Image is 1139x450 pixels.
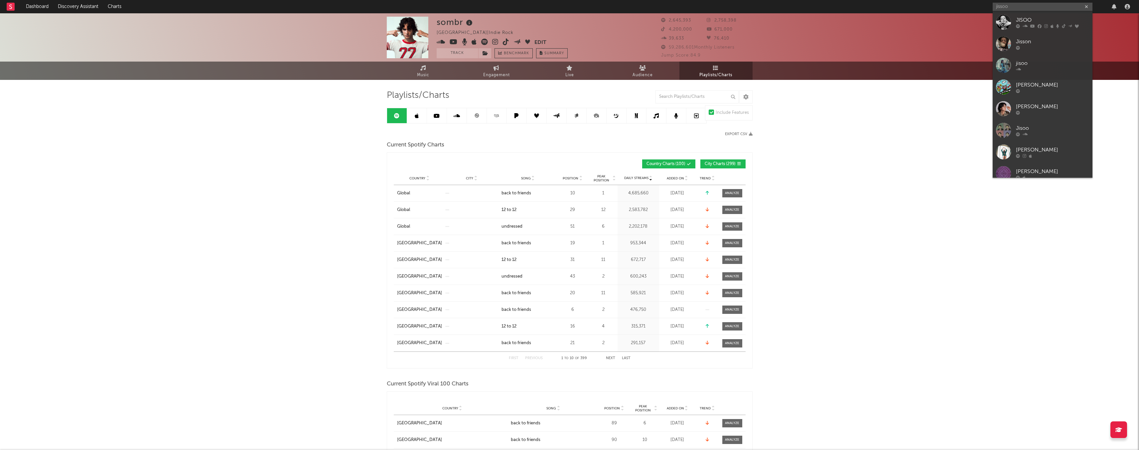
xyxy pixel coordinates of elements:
button: Summary [536,48,568,58]
a: [PERSON_NAME] [993,76,1092,98]
div: 6 [558,307,588,313]
span: Peak Position [591,174,612,182]
a: JISOO [993,11,1092,33]
div: [DATE] [661,207,694,213]
div: 21 [558,340,588,346]
span: Trend [700,406,711,410]
span: 4,200,000 [661,27,692,32]
span: 671,000 [707,27,733,32]
div: [GEOGRAPHIC_DATA] [397,420,442,427]
button: Next [606,356,615,360]
a: [GEOGRAPHIC_DATA] [397,340,442,346]
div: 89 [599,420,629,427]
div: [GEOGRAPHIC_DATA] [397,437,442,443]
div: [DATE] [661,257,694,263]
a: [PERSON_NAME] [993,163,1092,184]
span: Song [521,176,531,180]
div: [DATE] [661,307,694,313]
div: [DATE] [661,420,694,427]
span: 59,286,601 Monthly Listeners [661,45,735,50]
div: back to friends [501,240,531,247]
button: City Charts(299) [700,159,746,168]
div: [DATE] [661,290,694,297]
div: 11 [591,257,616,263]
div: 291,157 [619,340,657,346]
div: back to friends [501,290,531,297]
div: 2 [591,307,616,313]
a: Jisoo [993,119,1092,141]
div: [DATE] [661,273,694,280]
div: 672,717 [619,257,657,263]
div: back to friends [501,340,531,346]
a: back to friends [501,240,554,247]
div: undressed [501,273,522,280]
div: 476,750 [619,307,657,313]
div: 2,202,178 [619,223,657,230]
span: Playlists/Charts [699,71,732,79]
input: Search Playlists/Charts [655,90,739,104]
span: Playlists/Charts [387,92,449,100]
div: 16 [558,323,588,330]
a: [GEOGRAPHIC_DATA] [397,437,507,443]
div: 1 10 399 [556,354,593,362]
a: Global [397,223,442,230]
a: Playlists/Charts [679,62,753,80]
div: 10 [633,437,657,443]
div: 6 [591,223,616,230]
a: back to friends [501,307,554,313]
div: 29 [558,207,588,213]
div: Jisoo [1016,124,1089,132]
button: Edit [534,39,546,47]
div: 1 [591,190,616,197]
a: undressed [501,223,554,230]
a: 12 to 12 [501,323,554,330]
div: 12 to 12 [501,257,516,263]
div: [DATE] [661,323,694,330]
div: 20 [558,290,588,297]
a: [GEOGRAPHIC_DATA] [397,257,442,263]
span: Summary [544,52,564,55]
div: 4,685,660 [619,190,657,197]
div: [GEOGRAPHIC_DATA] | Indie Rock [437,29,521,37]
div: [GEOGRAPHIC_DATA] [397,290,442,297]
div: 31 [558,257,588,263]
a: [GEOGRAPHIC_DATA] [397,323,442,330]
div: Global [397,190,410,197]
div: [DATE] [661,340,694,346]
div: [PERSON_NAME] [1016,81,1089,89]
span: of [575,357,579,360]
a: back to friends [501,290,554,297]
a: [GEOGRAPHIC_DATA] [397,240,442,247]
div: 2 [591,340,616,346]
div: [DATE] [661,223,694,230]
a: Jisson [993,33,1092,55]
div: back to friends [511,437,540,443]
div: [DATE] [661,190,694,197]
div: back to friends [511,420,540,427]
a: Benchmark [495,48,533,58]
a: [PERSON_NAME] [993,98,1092,119]
div: jisoo [1016,59,1089,67]
div: [PERSON_NAME] [1016,146,1089,154]
div: Global [397,223,410,230]
button: First [509,356,518,360]
div: undressed [501,223,522,230]
a: [GEOGRAPHIC_DATA] [397,307,442,313]
div: back to friends [501,307,531,313]
button: Previous [525,356,543,360]
div: 19 [558,240,588,247]
span: 2,645,393 [661,18,691,23]
button: Export CSV [725,132,753,136]
a: back to friends [511,420,596,427]
span: Position [563,176,578,180]
span: Current Spotify Charts [387,141,444,149]
span: Current Spotify Viral 100 Charts [387,380,469,388]
div: [GEOGRAPHIC_DATA] [397,273,442,280]
div: 51 [558,223,588,230]
div: 1 [591,240,616,247]
span: to [564,357,568,360]
div: 2 [591,273,616,280]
